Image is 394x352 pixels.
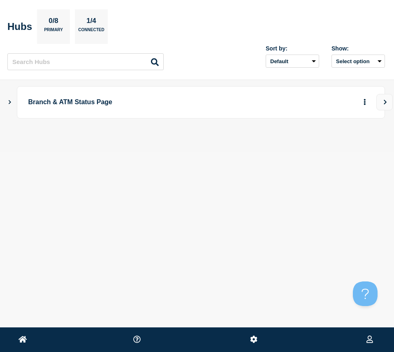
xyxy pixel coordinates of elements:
[331,45,385,52] div: Show:
[28,95,325,110] p: Branch & ATM Status Page
[46,17,62,27] p: 0/8
[353,281,378,306] iframe: Help Scout Beacon - Open
[44,27,63,36] p: Primary
[78,27,104,36] p: Connected
[266,55,319,68] select: Sort by
[8,99,12,105] button: Show Connected Hubs
[359,95,370,110] button: More actions
[376,94,393,110] button: View
[7,53,164,70] input: Search Hubs
[83,17,100,27] p: 1/4
[266,45,319,52] div: Sort by:
[7,21,32,32] h2: Hubs
[331,55,385,68] button: Select option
